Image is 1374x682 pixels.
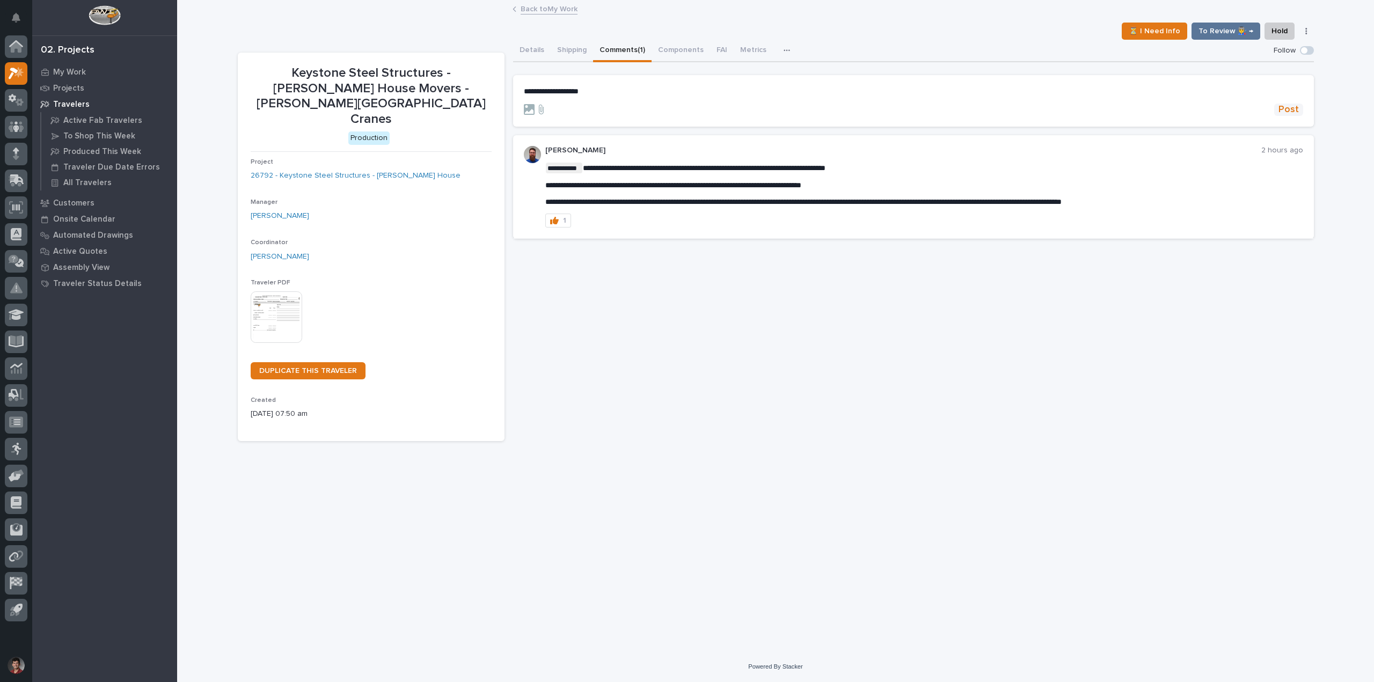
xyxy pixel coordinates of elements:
[524,146,541,163] img: 6hTokn1ETDGPf9BPokIQ
[53,100,90,109] p: Travelers
[521,2,578,14] a: Back toMy Work
[32,80,177,96] a: Projects
[63,116,142,126] p: Active Fab Travelers
[1129,25,1180,38] span: ⏳ I Need Info
[53,199,94,208] p: Customers
[1122,23,1187,40] button: ⏳ I Need Info
[734,40,773,62] button: Metrics
[593,40,652,62] button: Comments (1)
[32,195,177,211] a: Customers
[251,199,277,206] span: Manager
[652,40,710,62] button: Components
[41,113,177,128] a: Active Fab Travelers
[53,84,84,93] p: Projects
[1274,104,1303,116] button: Post
[748,663,802,670] a: Powered By Stacker
[32,275,177,291] a: Traveler Status Details
[32,259,177,275] a: Assembly View
[53,68,86,77] p: My Work
[53,215,115,224] p: Onsite Calendar
[545,146,1261,155] p: [PERSON_NAME]
[251,170,461,181] a: 26792 - Keystone Steel Structures - [PERSON_NAME] House
[5,654,27,677] button: users-avatar
[41,159,177,174] a: Traveler Due Date Errors
[251,159,273,165] span: Project
[1192,23,1260,40] button: To Review 👨‍🏭 →
[41,45,94,56] div: 02. Projects
[53,279,142,289] p: Traveler Status Details
[53,231,133,240] p: Automated Drawings
[1265,23,1295,40] button: Hold
[1274,46,1296,55] p: Follow
[41,144,177,159] a: Produced This Week
[251,251,309,262] a: [PERSON_NAME]
[251,362,366,379] a: DUPLICATE THIS TRAVELER
[32,64,177,80] a: My Work
[1198,25,1253,38] span: To Review 👨‍🏭 →
[545,214,571,228] button: 1
[563,217,566,224] div: 1
[259,367,357,375] span: DUPLICATE THIS TRAVELER
[1271,25,1288,38] span: Hold
[63,163,160,172] p: Traveler Due Date Errors
[251,239,288,246] span: Coordinator
[41,128,177,143] a: To Shop This Week
[513,40,551,62] button: Details
[710,40,734,62] button: FAI
[1261,146,1303,155] p: 2 hours ago
[1278,104,1299,116] span: Post
[348,131,390,145] div: Production
[251,280,290,286] span: Traveler PDF
[251,408,492,420] p: [DATE] 07:50 am
[551,40,593,62] button: Shipping
[251,65,492,127] p: Keystone Steel Structures - [PERSON_NAME] House Movers - [PERSON_NAME][GEOGRAPHIC_DATA] Cranes
[32,96,177,112] a: Travelers
[53,263,109,273] p: Assembly View
[53,247,107,256] p: Active Quotes
[13,13,27,30] div: Notifications
[251,397,276,404] span: Created
[63,178,112,188] p: All Travelers
[32,243,177,259] a: Active Quotes
[32,211,177,227] a: Onsite Calendar
[89,5,120,25] img: Workspace Logo
[63,131,135,141] p: To Shop This Week
[251,210,309,222] a: [PERSON_NAME]
[63,147,141,157] p: Produced This Week
[5,6,27,29] button: Notifications
[41,175,177,190] a: All Travelers
[32,227,177,243] a: Automated Drawings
